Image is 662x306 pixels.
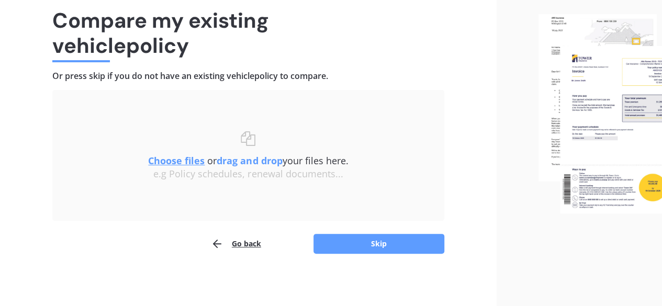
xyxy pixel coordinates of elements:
[538,14,662,213] img: files.webp
[52,71,444,82] h4: Or press skip if you do not have an existing vehicle policy to compare.
[52,8,444,58] h1: Compare my existing vehicle policy
[211,233,261,254] button: Go back
[148,154,348,167] span: or your files here.
[217,154,282,167] b: drag and drop
[313,234,444,254] button: Skip
[73,168,423,180] div: e.g Policy schedules, renewal documents...
[148,154,205,167] u: Choose files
